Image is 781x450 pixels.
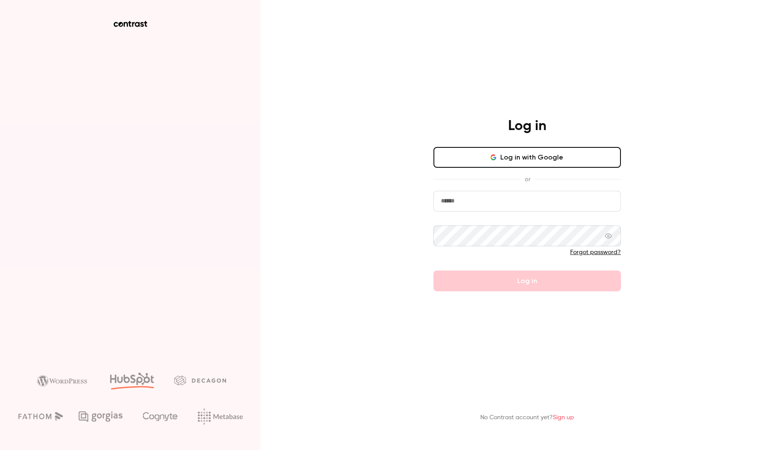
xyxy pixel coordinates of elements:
h4: Log in [508,117,546,135]
button: Log in with Google [433,147,621,168]
img: decagon [174,375,226,385]
p: No Contrast account yet? [480,413,574,422]
span: or [520,175,535,184]
a: Forgot password? [570,249,621,255]
a: Sign up [553,414,574,421]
